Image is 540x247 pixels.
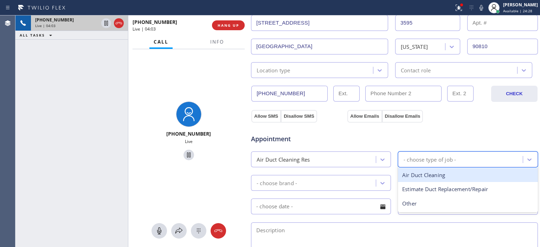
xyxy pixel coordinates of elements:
[152,223,167,239] button: Mute
[35,23,56,28] span: Live | 04:03
[401,43,428,51] div: [US_STATE]
[257,66,290,74] div: Location type
[395,15,460,31] input: Street #
[382,110,423,123] button: Disallow Emails
[404,155,456,163] div: - choose type of job -
[398,182,538,196] div: Estimate Duct Replacement/Repair
[333,86,360,102] input: Ext.
[401,66,431,74] div: Contact role
[185,138,193,144] span: Live
[210,39,224,45] span: Info
[251,86,328,102] input: Phone Number
[133,19,177,25] span: [PHONE_NUMBER]
[398,196,538,211] div: Other
[166,130,211,137] span: [PHONE_NUMBER]
[365,86,442,102] input: Phone Number 2
[114,18,124,28] button: Hang up
[149,35,173,49] button: Call
[503,2,538,8] div: [PERSON_NAME]
[491,86,538,102] button: CHECK
[257,155,310,163] div: Air Duct Cleaning Res
[15,31,59,39] button: ALL TASKS
[191,223,206,239] button: Open dialpad
[251,15,388,31] input: Address
[154,39,168,45] span: Call
[206,35,228,49] button: Info
[211,223,226,239] button: Hang up
[251,39,388,54] input: City
[467,39,538,54] input: ZIP
[251,110,281,123] button: Allow SMS
[101,18,111,28] button: Hold Customer
[257,179,297,187] div: - choose brand -
[347,110,382,123] button: Allow Emails
[251,134,346,144] span: Appointment
[133,26,156,32] span: Live | 04:03
[218,23,239,28] span: HANG UP
[476,3,486,13] button: Mute
[467,15,538,31] input: Apt. #
[251,199,391,214] input: - choose date -
[20,33,45,38] span: ALL TASKS
[171,223,187,239] button: Open directory
[447,86,474,102] input: Ext. 2
[35,17,74,23] span: [PHONE_NUMBER]
[503,8,532,13] span: Available | 24:28
[212,20,245,30] button: HANG UP
[281,110,317,123] button: Disallow SMS
[184,150,194,160] button: Hold Customer
[398,168,538,182] div: Air Duct Cleaning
